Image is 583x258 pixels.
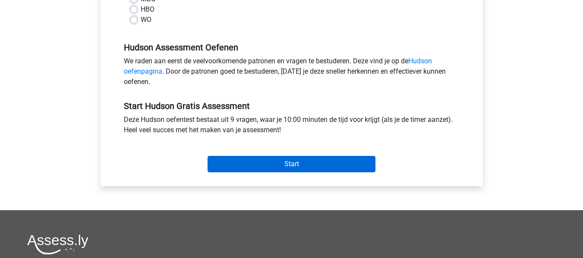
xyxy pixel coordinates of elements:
[117,115,466,139] div: Deze Hudson oefentest bestaat uit 9 vragen, waar je 10:00 minuten de tijd voor krijgt (als je de ...
[124,101,460,111] h5: Start Hudson Gratis Assessment
[141,4,154,15] label: HBO
[124,42,460,53] h5: Hudson Assessment Oefenen
[208,156,375,172] input: Start
[117,56,466,90] div: We raden aan eerst de veelvoorkomende patronen en vragen te bestuderen. Deze vind je op de . Door...
[27,234,88,255] img: Assessly logo
[141,15,151,25] label: WO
